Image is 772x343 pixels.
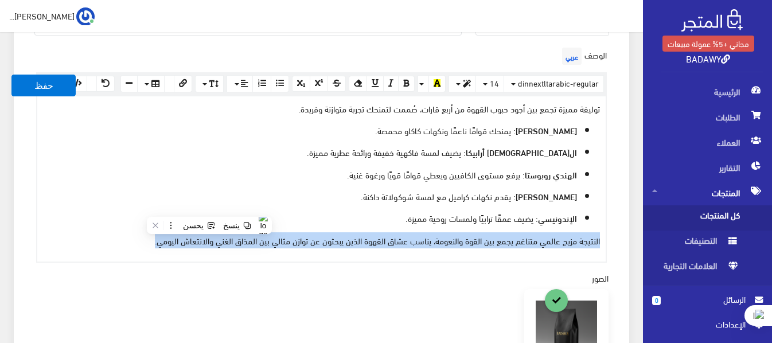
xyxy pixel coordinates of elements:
[475,75,504,92] button: 14
[652,79,763,104] span: الرئيسية
[76,7,95,26] img: ...
[643,180,772,205] a: المنتجات
[652,318,763,336] a: اﻹعدادات
[681,9,743,32] img: .
[43,190,577,202] p: : يقدم نكهات كراميل مع لمسة شوكولاتة داكنة.
[643,155,772,180] a: التقارير
[562,48,582,65] span: عربي
[518,76,599,90] span: dinnextltarabic-regular
[643,130,772,155] a: العملاء
[643,256,772,281] a: العلامات التجارية
[516,190,577,202] strong: [PERSON_NAME]
[652,205,739,231] span: كل المنتجات
[14,264,57,308] iframe: Drift Widget Chat Controller
[686,50,730,67] a: BADAWY
[516,124,577,137] strong: [PERSON_NAME]
[43,234,600,247] p: النتيجة مزيج عالمي متناغم يجمع بين القوة والنعومة، يناسب عشاق القهوة الذين يبحثون عن توازن مثالي ...
[525,168,577,181] strong: الهندي روبوستا
[652,281,739,306] span: أنواع المنتجات
[643,104,772,130] a: الطلبات
[643,281,772,306] a: أنواع المنتجات
[466,146,577,158] strong: ال[DEMOGRAPHIC_DATA] أرابيكا
[652,231,739,256] span: التصنيفات
[490,76,499,90] span: 14
[9,7,95,25] a: ... [PERSON_NAME]...
[643,231,772,256] a: التصنيفات
[11,75,76,96] button: حفظ
[652,296,661,305] span: 0
[662,36,754,52] a: مجاني +5% عمولة مبيعات
[538,212,577,224] strong: الإندونيسي
[652,256,739,281] span: العلامات التجارية
[652,155,763,180] span: التقارير
[559,45,607,68] label: الوصف
[643,205,772,231] a: كل المنتجات
[9,9,75,23] span: [PERSON_NAME]...
[643,79,772,104] a: الرئيسية
[504,75,604,92] button: dinnextltarabic-regular
[43,168,577,181] p: : يرفع مستوى الكافيين ويعطي قوامًا قويًا ورغوة غنية.
[43,124,577,137] p: : يمنحك قوامًا ناعمًا ونكهات كاكاو محمصة.
[43,212,577,224] p: : يضيف عمقًا ترابيًا ولمسات روحية مميزة.
[652,180,763,205] span: المنتجات
[661,318,745,330] span: اﻹعدادات
[652,293,763,318] a: 0 الرسائل
[652,104,763,130] span: الطلبات
[652,130,763,155] span: العملاء
[43,146,577,158] p: : يضيف لمسة فاكهية خفيفة ورائحة عطرية مميزة.
[670,293,746,306] span: الرسائل
[43,102,600,115] p: توليفة مميزة تجمع بين أجود حبوب القهوة من أربع قارات، صُممت لتمنحك تجربة متوازنة وفريدة.
[592,272,609,284] label: الصور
